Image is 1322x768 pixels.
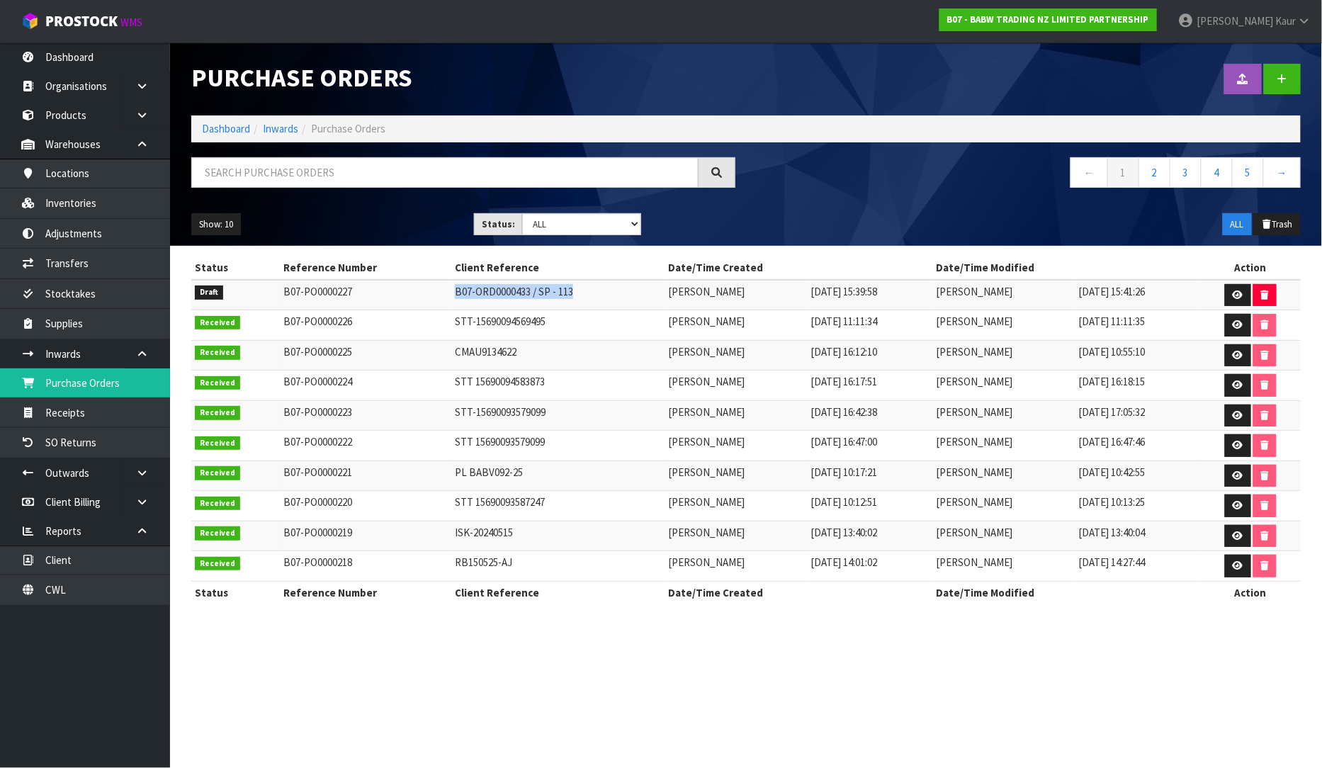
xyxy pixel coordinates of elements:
span: ProStock [45,12,118,30]
span: [PERSON_NAME] [937,555,1013,569]
span: Received [195,526,240,541]
span: [PERSON_NAME] [1197,14,1273,28]
th: Client Reference [451,256,665,279]
span: Draft [195,286,223,300]
span: [PERSON_NAME] [668,555,745,569]
strong: Status: [482,218,515,230]
span: [DATE] 16:17:51 [810,375,877,388]
a: ← [1070,157,1108,188]
span: [PERSON_NAME] [937,465,1013,479]
span: [DATE] 16:42:38 [810,405,877,419]
a: → [1263,157,1301,188]
th: Date/Time Modified [933,581,1201,604]
span: [PERSON_NAME] [668,315,745,328]
span: Received [195,376,240,390]
span: [PERSON_NAME] [668,435,745,448]
th: Status [191,581,280,604]
small: WMS [120,16,142,29]
span: [PERSON_NAME] [937,495,1013,509]
td: STT-15690094569495 [451,310,665,341]
td: STT 15690094583873 [451,371,665,401]
span: Received [195,406,240,420]
th: Action [1201,256,1301,279]
span: [DATE] 16:18:15 [1078,375,1145,388]
span: Received [195,557,240,571]
td: PL BABV092-25 [451,461,665,491]
span: [PERSON_NAME] [937,435,1013,448]
span: [DATE] 15:39:58 [810,285,877,298]
td: B07-PO0000222 [280,431,451,461]
span: [DATE] 10:55:10 [1078,345,1145,358]
nav: Page navigation [757,157,1301,192]
td: STT 15690093579099 [451,431,665,461]
span: [DATE] 14:27:44 [1078,555,1145,569]
a: Dashboard [202,122,250,135]
th: Reference Number [280,256,451,279]
a: 1 [1107,157,1139,188]
span: [DATE] 16:47:46 [1078,435,1145,448]
td: B07-PO0000220 [280,491,451,521]
td: B07-PO0000218 [280,551,451,582]
td: STT 15690093587247 [451,491,665,521]
td: B07-PO0000225 [280,340,451,371]
span: [PERSON_NAME] [668,405,745,419]
td: ISK-20240515 [451,521,665,551]
span: [DATE] 10:12:51 [810,495,877,509]
td: B07-PO0000227 [280,280,451,310]
span: [DATE] 16:47:00 [810,435,877,448]
span: [PERSON_NAME] [937,405,1013,419]
span: [PERSON_NAME] [668,526,745,539]
span: [DATE] 10:42:55 [1078,465,1145,479]
h1: Purchase Orders [191,64,735,91]
span: [PERSON_NAME] [668,285,745,298]
a: 5 [1232,157,1264,188]
a: 4 [1201,157,1233,188]
span: [DATE] 10:17:21 [810,465,877,479]
span: [PERSON_NAME] [937,526,1013,539]
span: [PERSON_NAME] [937,285,1013,298]
span: [DATE] 13:40:02 [810,526,877,539]
span: Purchase Orders [311,122,385,135]
span: [DATE] 16:12:10 [810,345,877,358]
span: [DATE] 10:13:25 [1078,495,1145,509]
td: RB150525-AJ [451,551,665,582]
span: [DATE] 15:41:26 [1078,285,1145,298]
span: [PERSON_NAME] [668,375,745,388]
button: Show: 10 [191,213,241,236]
td: CMAU9134622 [451,340,665,371]
span: [PERSON_NAME] [937,345,1013,358]
button: ALL [1223,213,1252,236]
strong: B07 - BABW TRADING NZ LIMITED PARTNERSHIP [947,13,1149,26]
a: 3 [1170,157,1202,188]
a: B07 - BABW TRADING NZ LIMITED PARTNERSHIP [939,9,1157,31]
span: [DATE] 13:40:04 [1078,526,1145,539]
span: [PERSON_NAME] [937,375,1013,388]
th: Date/Time Created [665,256,932,279]
span: Received [195,346,240,360]
span: [PERSON_NAME] [937,315,1013,328]
a: 2 [1139,157,1170,188]
span: [DATE] 14:01:02 [810,555,877,569]
span: Received [195,436,240,451]
a: Inwards [263,122,298,135]
span: Received [195,466,240,480]
th: Date/Time Created [665,581,932,604]
span: Kaur [1275,14,1296,28]
span: [DATE] 17:05:32 [1078,405,1145,419]
th: Action [1201,581,1301,604]
th: Date/Time Modified [933,256,1201,279]
td: B07-PO0000224 [280,371,451,401]
span: Received [195,316,240,330]
td: B07-PO0000221 [280,461,451,491]
span: [PERSON_NAME] [668,345,745,358]
button: Trash [1253,213,1301,236]
span: Received [195,497,240,511]
span: [PERSON_NAME] [668,495,745,509]
td: B07-PO0000226 [280,310,451,341]
th: Reference Number [280,581,451,604]
td: B07-PO0000223 [280,400,451,431]
td: STT-15690093579099 [451,400,665,431]
img: cube-alt.png [21,12,39,30]
th: Status [191,256,280,279]
span: [DATE] 11:11:35 [1078,315,1145,328]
